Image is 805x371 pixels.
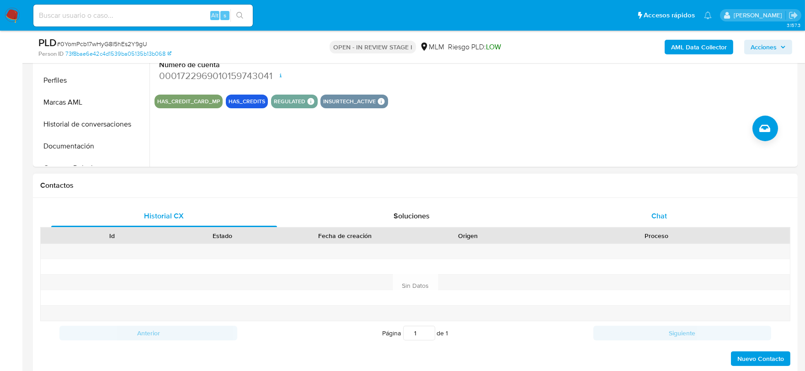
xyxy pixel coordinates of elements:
[751,40,777,54] span: Acciones
[33,10,253,21] input: Buscar usuario o caso...
[644,11,695,20] span: Accesos rápidos
[704,11,712,19] a: Notificaciones
[144,211,184,221] span: Historial CX
[57,39,147,48] span: # 0YomPcb17wHyG8I5hEs2Y9gU
[35,157,149,179] button: Cruces y Relaciones
[593,326,771,340] button: Siguiente
[159,69,310,82] dd: 0001722969010159743041
[38,50,64,58] b: Person ID
[731,351,790,366] button: Nuevo Contacto
[665,40,733,54] button: AML Data Collector
[737,352,784,365] span: Nuevo Contacto
[38,35,57,50] b: PLD
[420,42,444,52] div: MLM
[486,42,501,52] span: LOW
[394,211,430,221] span: Soluciones
[787,21,800,29] span: 3.157.3
[671,40,727,54] b: AML Data Collector
[35,135,149,157] button: Documentación
[383,326,448,340] span: Página de
[211,11,219,20] span: Alt
[419,231,517,240] div: Origen
[224,11,226,20] span: s
[174,231,272,240] div: Estado
[734,11,785,20] p: dalia.goicochea@mercadolibre.com.mx
[230,9,249,22] button: search-icon
[35,69,149,91] button: Perfiles
[529,231,784,240] div: Proceso
[59,326,237,340] button: Anterior
[40,181,790,190] h1: Contactos
[651,211,667,221] span: Chat
[35,91,149,113] button: Marcas AML
[330,41,416,53] p: OPEN - IN REVIEW STAGE I
[284,231,406,240] div: Fecha de creación
[159,60,310,70] dt: Número de cuenta
[35,113,149,135] button: Historial de conversaciones
[446,329,448,338] span: 1
[65,50,171,58] a: 73f8bae6e42c4d1539ba05135b13b068
[789,11,798,20] a: Salir
[448,42,501,52] span: Riesgo PLD:
[744,40,792,54] button: Acciones
[63,231,161,240] div: Id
